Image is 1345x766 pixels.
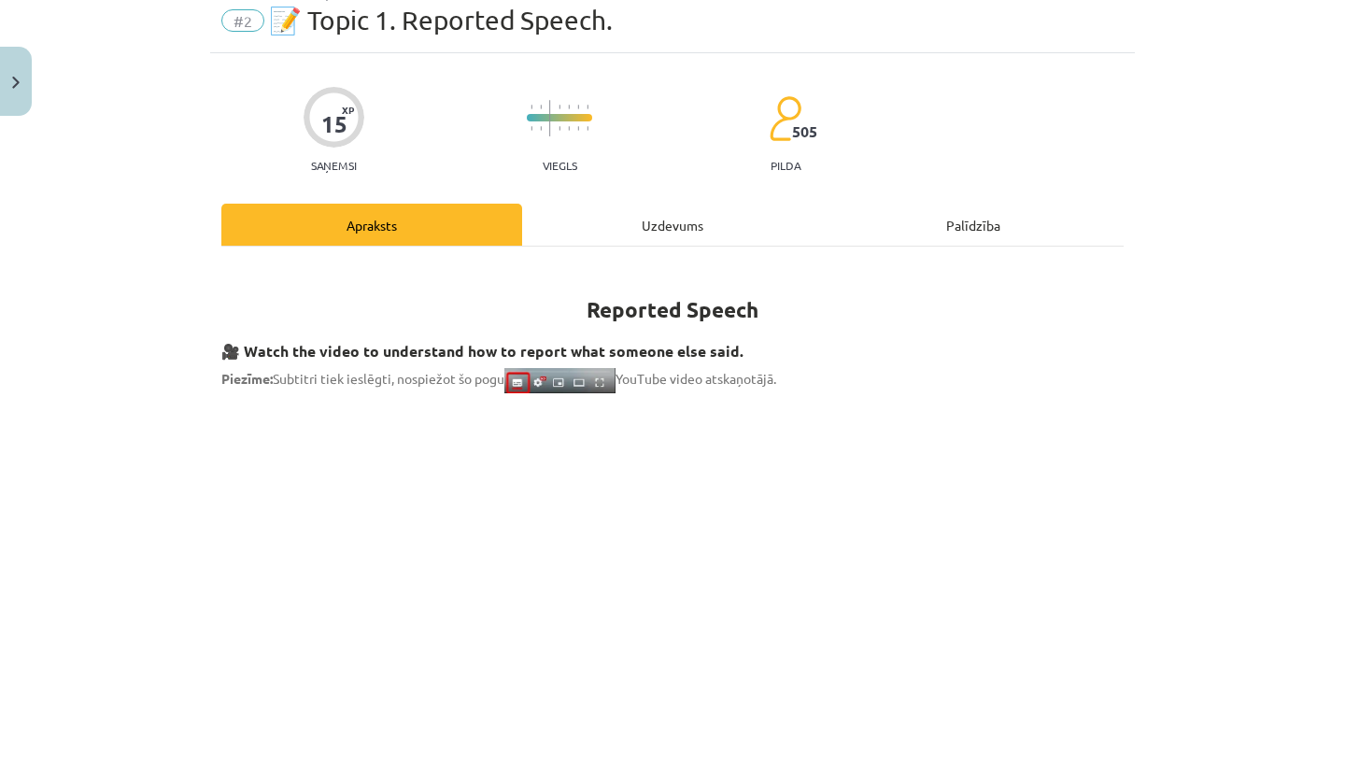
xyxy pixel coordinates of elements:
[568,126,570,131] img: icon-short-line-57e1e144782c952c97e751825c79c345078a6d821885a25fce030b3d8c18986b.svg
[587,105,588,109] img: icon-short-line-57e1e144782c952c97e751825c79c345078a6d821885a25fce030b3d8c18986b.svg
[568,105,570,109] img: icon-short-line-57e1e144782c952c97e751825c79c345078a6d821885a25fce030b3d8c18986b.svg
[221,9,264,32] span: #2
[540,126,542,131] img: icon-short-line-57e1e144782c952c97e751825c79c345078a6d821885a25fce030b3d8c18986b.svg
[522,204,823,246] div: Uzdevums
[304,159,364,172] p: Saņemsi
[823,204,1124,246] div: Palīdzība
[559,105,560,109] img: icon-short-line-57e1e144782c952c97e751825c79c345078a6d821885a25fce030b3d8c18986b.svg
[221,341,743,361] strong: 🎥 Watch the video to understand how to report what someone else said.
[577,105,579,109] img: icon-short-line-57e1e144782c952c97e751825c79c345078a6d821885a25fce030b3d8c18986b.svg
[587,126,588,131] img: icon-short-line-57e1e144782c952c97e751825c79c345078a6d821885a25fce030b3d8c18986b.svg
[221,370,273,387] strong: Piezīme:
[769,95,801,142] img: students-c634bb4e5e11cddfef0936a35e636f08e4e9abd3cc4e673bd6f9a4125e45ecb1.svg
[549,100,551,136] img: icon-long-line-d9ea69661e0d244f92f715978eff75569469978d946b2353a9bb055b3ed8787d.svg
[342,105,354,115] span: XP
[792,123,817,140] span: 505
[221,370,776,387] span: Subtitri tiek ieslēgti, nospiežot šo pogu YouTube video atskaņotājā.
[221,204,522,246] div: Apraksts
[531,126,532,131] img: icon-short-line-57e1e144782c952c97e751825c79c345078a6d821885a25fce030b3d8c18986b.svg
[540,105,542,109] img: icon-short-line-57e1e144782c952c97e751825c79c345078a6d821885a25fce030b3d8c18986b.svg
[269,5,613,35] span: 📝 Topic 1. Reported Speech.
[12,77,20,89] img: icon-close-lesson-0947bae3869378f0d4975bcd49f059093ad1ed9edebbc8119c70593378902aed.svg
[531,105,532,109] img: icon-short-line-57e1e144782c952c97e751825c79c345078a6d821885a25fce030b3d8c18986b.svg
[587,296,758,323] strong: Reported Speech
[771,159,800,172] p: pilda
[559,126,560,131] img: icon-short-line-57e1e144782c952c97e751825c79c345078a6d821885a25fce030b3d8c18986b.svg
[577,126,579,131] img: icon-short-line-57e1e144782c952c97e751825c79c345078a6d821885a25fce030b3d8c18986b.svg
[321,111,347,137] div: 15
[543,159,577,172] p: Viegls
